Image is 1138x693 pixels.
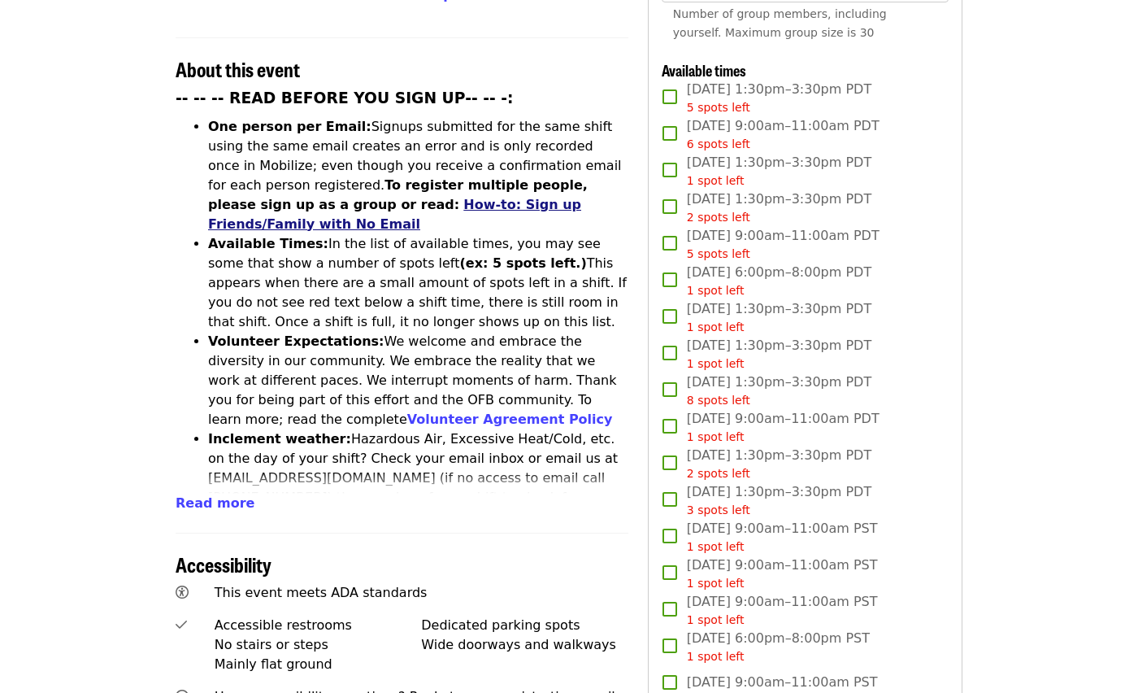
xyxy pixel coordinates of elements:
[687,446,871,482] span: [DATE] 1:30pm–3:30pm PDT
[208,236,328,251] strong: Available Times:
[215,585,428,600] span: This event meets ADA standards
[208,234,628,332] li: In the list of available times, you may see some that show a number of spots left This appears wh...
[687,211,750,224] span: 2 spots left
[687,409,880,446] span: [DATE] 9:00am–11:00am PDT
[407,412,613,427] a: Volunteer Agreement Policy
[687,577,745,590] span: 1 spot left
[687,116,880,153] span: [DATE] 9:00am–11:00am PDT
[687,650,745,663] span: 1 spot left
[176,54,300,83] span: About this event
[208,177,588,212] strong: To register multiple people, please sign up as a group or read:
[215,635,422,655] div: No stairs or steps
[176,550,271,578] span: Accessibility
[208,429,628,527] li: Hazardous Air, Excessive Heat/Cold, etc. on the day of your shift? Check your email inbox or emai...
[687,673,878,692] span: [DATE] 9:00am–11:00am PST
[687,190,871,226] span: [DATE] 1:30pm–3:30pm PDT
[176,89,514,107] strong: -- -- -- READ BEFORE YOU SIGN UP-- -- -:
[687,137,750,150] span: 6 spots left
[687,503,750,516] span: 3 spots left
[687,540,745,553] span: 1 spot left
[687,394,750,407] span: 8 spots left
[687,284,745,297] span: 1 spot left
[421,635,628,655] div: Wide doorways and walkways
[673,7,887,39] span: Number of group members, including yourself. Maximum group size is 30
[687,357,745,370] span: 1 spot left
[208,332,628,429] li: We welcome and embrace the diversity in our community. We embrace the reality that we work at dif...
[208,197,581,232] a: How-to: Sign up Friends/Family with No Email
[176,495,254,511] span: Read more
[687,519,878,556] span: [DATE] 9:00am–11:00am PST
[687,101,750,114] span: 5 spots left
[687,226,880,263] span: [DATE] 9:00am–11:00am PDT
[176,585,189,600] i: universal-access icon
[687,373,871,409] span: [DATE] 1:30pm–3:30pm PDT
[208,119,371,134] strong: One person per Email:
[421,616,628,635] div: Dedicated parking spots
[687,629,870,665] span: [DATE] 6:00pm–8:00pm PST
[687,430,745,443] span: 1 spot left
[662,59,746,81] span: Available times
[176,494,254,513] button: Read more
[208,431,351,447] strong: Inclement weather:
[687,174,745,187] span: 1 spot left
[215,616,422,635] div: Accessible restrooms
[176,617,187,633] i: check icon
[215,655,422,674] div: Mainly flat ground
[687,263,871,299] span: [DATE] 6:00pm–8:00pm PDT
[687,556,878,592] span: [DATE] 9:00am–11:00am PST
[208,333,384,349] strong: Volunteer Expectations:
[687,247,750,260] span: 5 spots left
[687,299,871,336] span: [DATE] 1:30pm–3:30pm PDT
[687,320,745,333] span: 1 spot left
[687,592,878,629] span: [DATE] 9:00am–11:00am PST
[687,80,871,116] span: [DATE] 1:30pm–3:30pm PDT
[459,255,586,271] strong: (ex: 5 spots left.)
[687,467,750,480] span: 2 spots left
[687,336,871,373] span: [DATE] 1:30pm–3:30pm PDT
[687,482,871,519] span: [DATE] 1:30pm–3:30pm PDT
[687,613,745,626] span: 1 spot left
[687,153,871,190] span: [DATE] 1:30pm–3:30pm PDT
[208,117,628,234] li: Signups submitted for the same shift using the same email creates an error and is only recorded o...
